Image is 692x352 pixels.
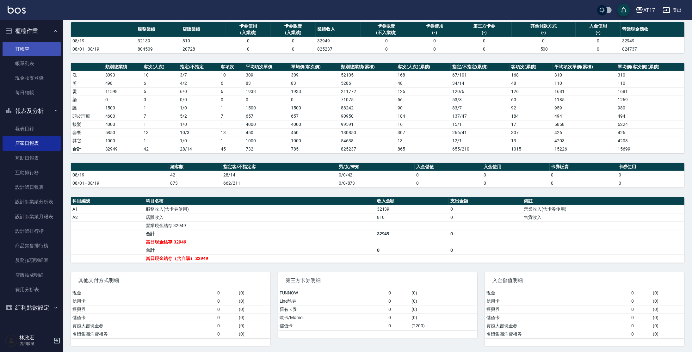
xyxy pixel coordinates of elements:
[410,289,478,297] td: ( 0 )
[316,45,361,53] td: 825237
[219,96,244,104] td: 0
[244,137,289,145] td: 1000
[414,29,455,36] div: (-)
[512,37,576,45] td: 0
[216,313,237,322] td: 0
[510,96,553,104] td: 60
[144,230,375,238] td: 合計
[396,79,451,87] td: 48
[522,205,684,213] td: 營業收入(含卡券使用)
[219,120,244,128] td: 1
[289,145,339,153] td: 785
[237,289,270,297] td: ( 0 )
[71,305,216,313] td: 振興券
[144,221,375,230] td: 營業現金結存:32949
[219,87,244,96] td: 6
[617,171,684,179] td: 0
[339,137,396,145] td: 54638
[181,45,226,53] td: 20728
[553,104,616,112] td: 959
[178,71,219,79] td: 3 / 7
[510,112,553,120] td: 184
[316,22,361,37] th: 業績收入
[71,45,136,53] td: 08/01 - 08/19
[415,171,482,179] td: 0
[449,197,522,205] th: 支出金額
[136,37,181,45] td: 32139
[3,268,61,282] a: 店販抽成明細
[459,23,510,29] div: 第三方卡券
[396,145,451,153] td: 865
[222,163,337,171] th: 指定客/不指定客
[361,37,412,45] td: 0
[482,179,549,187] td: 0
[3,56,61,71] a: 帳單列表
[71,205,144,213] td: A1
[71,289,270,338] table: a dense table
[142,112,178,120] td: 7
[219,112,244,120] td: 7
[178,96,219,104] td: 0 / 0
[337,163,415,171] th: 男/女/未知
[144,205,375,213] td: 服務收入(含卡券使用)
[19,335,52,341] h5: 林政宏
[362,29,411,36] div: (不入業績)
[227,29,269,36] div: (入業績)
[337,179,415,187] td: 0/0/873
[71,63,684,153] table: a dense table
[339,128,396,137] td: 130850
[3,253,61,268] a: 服務扣項明細表
[244,112,289,120] td: 657
[142,96,178,104] td: 0
[71,87,104,96] td: 燙
[616,128,684,137] td: 426
[178,128,219,137] td: 10 / 3
[616,112,684,120] td: 494
[633,4,658,17] button: AT17
[510,137,553,145] td: 13
[339,71,396,79] td: 52105
[3,224,61,238] a: 設計師排行榜
[104,104,142,112] td: 1500
[144,246,375,254] td: 合計
[375,230,449,238] td: 32949
[178,104,219,112] td: 1 / 0
[3,23,61,39] button: 櫃檯作業
[289,112,339,120] td: 657
[616,87,684,96] td: 1681
[178,79,219,87] td: 4 / 2
[278,289,478,330] table: a dense table
[553,137,616,145] td: 4203
[415,163,482,171] th: 入金儲值
[510,63,553,71] th: 客項次(累積)
[3,103,61,119] button: 報表及分析
[178,63,219,71] th: 指定/不指定
[651,289,684,297] td: ( 0 )
[272,29,314,36] div: (入業績)
[3,136,61,151] a: 店家日報表
[78,277,263,284] span: 其他支付方式明細
[142,137,178,145] td: 1
[550,171,617,179] td: 0
[142,79,178,87] td: 6
[651,305,684,313] td: ( 0 )
[142,120,178,128] td: 1
[396,137,451,145] td: 13
[8,6,26,14] img: Logo
[485,297,630,305] td: 信用卡
[387,297,410,305] td: 0
[651,297,684,305] td: ( 0 )
[522,213,684,221] td: 售貨收入
[278,297,387,305] td: Line酷券
[513,23,574,29] div: 其他付款方式
[339,87,396,96] td: 211772
[104,137,142,145] td: 1000
[178,145,219,153] td: 28/14
[387,305,410,313] td: 0
[457,45,511,53] td: 0
[316,37,361,45] td: 32949
[621,37,684,45] td: 32949
[3,209,61,224] a: 設計師業績月報表
[553,120,616,128] td: 5858
[553,96,616,104] td: 1185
